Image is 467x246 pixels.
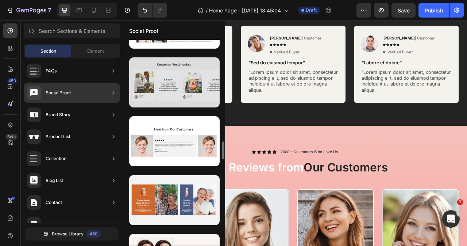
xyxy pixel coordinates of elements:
[303,62,417,92] p: "Lorem ipsum dolor sit amet, consectetur adipiscing elit, sed do eiusmod tempor incididunt ut lab...
[46,199,62,206] div: Contact
[123,20,467,246] iframe: Design area
[25,227,119,241] button: Browse Library450
[3,3,54,18] button: 7
[457,199,463,205] span: 1
[7,78,18,84] div: 450
[302,19,324,41] img: gempages_432750572815254551-c9f13168-bf8f-4318-a82e-bac41c11e37e.png
[418,3,449,18] button: Publish
[306,7,317,14] span: Draft
[303,50,417,58] p: “Labore et dolore”
[442,210,460,228] iframe: Intercom live chat
[425,7,443,14] div: Publish
[46,177,63,184] div: Blog List
[336,37,368,44] p: Verified Buyer
[46,67,57,75] div: FAQs
[230,178,337,196] span: Our Customers
[5,177,432,197] h2: Real Reviews from
[206,7,208,14] span: /
[159,50,273,58] p: “Sed do eiusmod tempor”
[52,231,84,237] span: Browse Library
[192,37,224,44] p: Verified Buyer
[46,155,66,162] div: Collection
[86,230,101,238] div: 450
[331,19,396,26] p: | Customer
[209,7,281,14] span: Home Page - [DATE] 18:45:04
[40,48,56,54] span: Section
[5,134,18,140] div: Beta
[87,48,104,54] span: Element
[391,3,416,18] button: Save
[24,23,120,38] input: Search Sections & Elements
[46,221,84,228] div: Sticky Add to Cart
[331,19,371,25] strong: [PERSON_NAME]
[46,111,70,118] div: Brand Story
[398,7,410,14] span: Save
[48,6,51,15] p: 7
[138,3,167,18] div: Undo/Redo
[46,89,71,96] div: Social Proof
[200,164,274,170] p: 2000+ Customers Who Love Us
[46,133,70,140] div: Product List
[159,62,273,92] p: "Lorem ipsum dolor sit amet, consectetur adipiscing elit, sed do eiusmod tempor incididunt ut lab...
